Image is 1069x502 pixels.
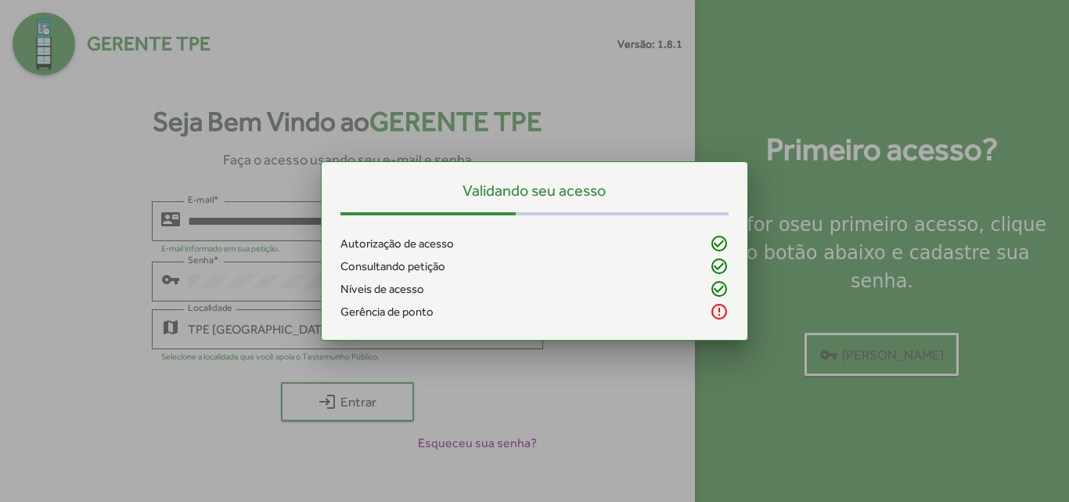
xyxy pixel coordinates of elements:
[710,257,729,276] mat-icon: check_circle_outline
[340,303,434,321] span: Gerência de ponto
[340,235,454,253] span: Autorização de acesso
[710,280,729,298] mat-icon: check_circle_outline
[340,280,424,298] span: Níveis de acesso
[710,302,729,321] mat-icon: error_outline
[710,234,729,253] mat-icon: check_circle_outline
[340,181,729,200] h5: Validando seu acesso
[340,258,445,276] span: Consultando petição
